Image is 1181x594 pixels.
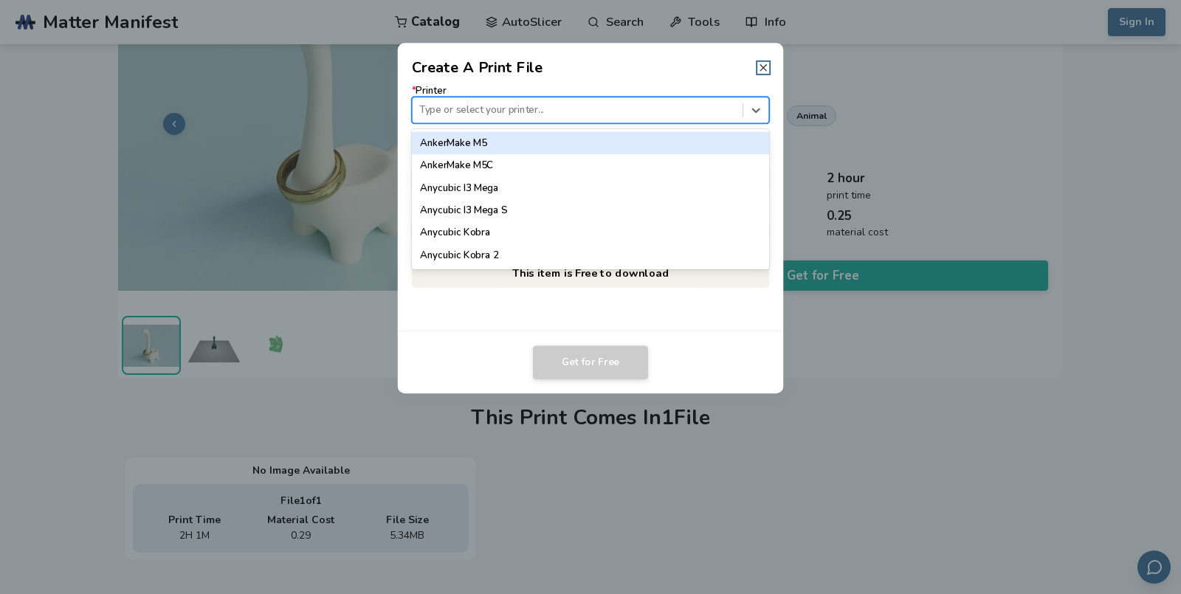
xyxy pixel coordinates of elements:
p: This item is Free to download [412,258,770,287]
div: Anycubic Kobra [412,222,770,244]
label: Printer [412,86,770,123]
input: *PrinterType or select your printer...AnkerMake M5AnkerMake M5CAnycubic I3 MegaAnycubic I3 Mega S... [419,105,422,116]
div: Anycubic I3 Mega S [412,199,770,221]
div: Anycubic I3 Mega [412,177,770,199]
div: AnkerMake M5 [412,132,770,154]
button: Get for Free [533,345,648,379]
div: Anycubic Kobra 2 Max [412,267,770,289]
div: Anycubic Kobra 2 [412,244,770,266]
div: AnkerMake M5C [412,154,770,176]
h2: Create A Print File [412,57,543,78]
